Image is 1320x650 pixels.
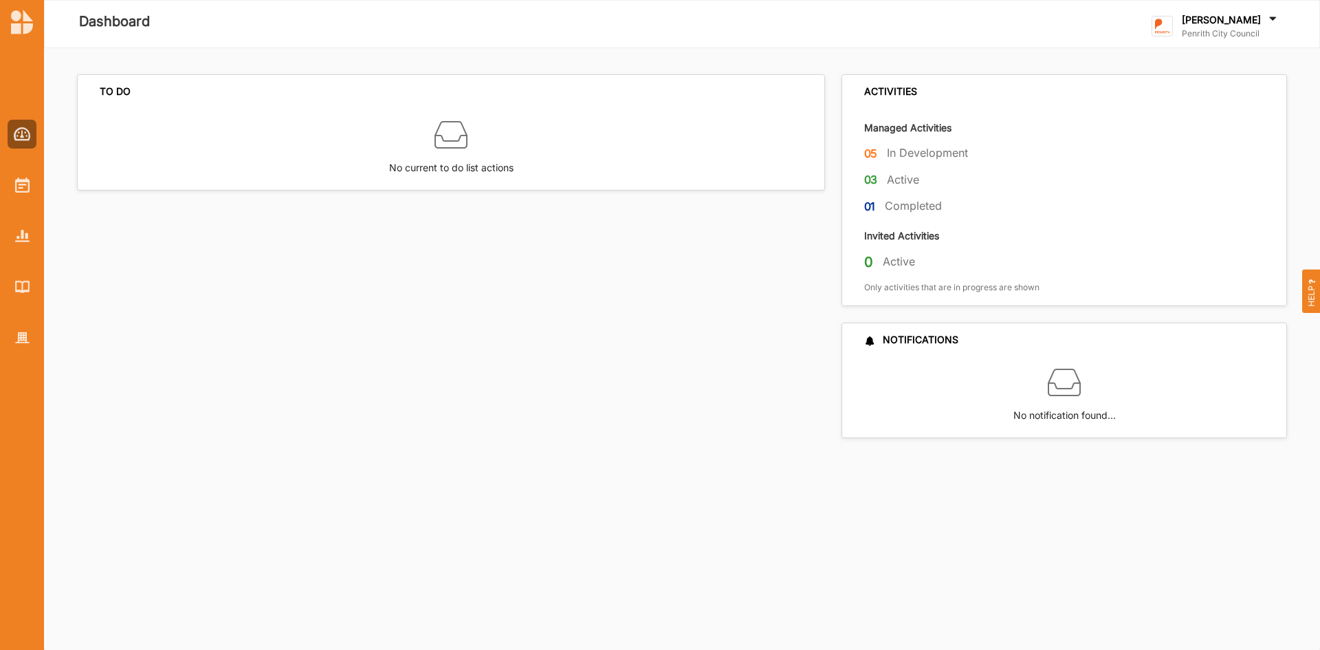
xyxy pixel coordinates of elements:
div: TO DO [100,85,131,98]
img: logo [1152,16,1173,37]
label: Dashboard [79,10,150,33]
img: Activities [15,177,30,193]
label: Completed [885,199,942,213]
label: In Development [887,146,968,160]
img: Library [15,281,30,292]
label: No current to do list actions [389,151,514,175]
a: Activities [8,171,36,199]
a: Organisation [8,323,36,352]
label: 0 [864,253,873,271]
a: Reports [8,221,36,250]
a: Dashboard [8,120,36,149]
label: 01 [864,198,876,215]
label: Only activities that are in progress are shown [864,282,1039,293]
img: box [434,118,467,151]
img: box [1048,366,1081,399]
img: Organisation [15,332,30,344]
label: Managed Activities [864,121,951,134]
img: logo [11,10,33,34]
label: Active [883,254,915,269]
img: Reports [15,230,30,241]
label: Penrith City Council [1182,28,1279,39]
label: 03 [864,171,878,188]
label: Invited Activities [864,229,939,242]
a: Library [8,272,36,301]
label: [PERSON_NAME] [1182,14,1261,26]
label: 05 [864,145,878,162]
div: ACTIVITIES [864,85,917,98]
label: No notification found… [1013,399,1116,423]
div: NOTIFICATIONS [864,334,958,346]
img: Dashboard [14,127,31,141]
label: Active [887,173,919,187]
